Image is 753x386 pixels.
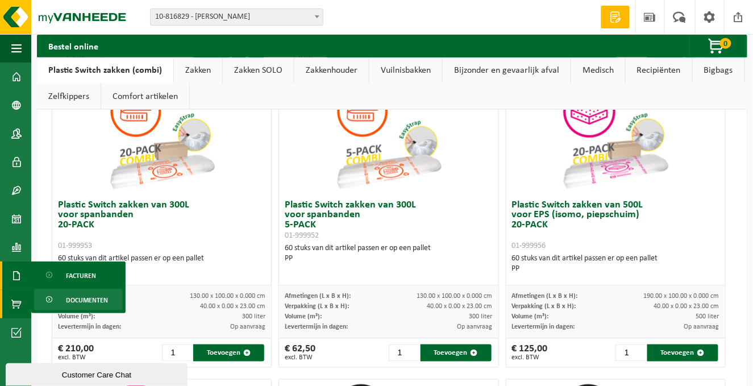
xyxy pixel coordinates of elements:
[242,314,265,321] span: 300 liter
[285,304,349,310] span: Verpakking (L x B x H):
[720,38,731,49] span: 0
[37,84,101,110] a: Zelfkippers
[151,9,323,25] span: 10-816829 - VAN DEN BERGHE LUC - HAALTERT
[427,304,493,310] span: 40.00 x 0.00 x 23.00 cm
[285,254,492,264] div: PP
[223,57,294,84] a: Zakken SOLO
[200,304,265,310] span: 40.00 x 0.00 x 23.00 cm
[696,314,719,321] span: 500 liter
[512,355,548,362] span: excl. BTW
[654,304,719,310] span: 40.00 x 0.00 x 23.00 cm
[443,57,571,84] a: Bijzonder en gevaarlijk afval
[101,84,189,110] a: Comfort artikelen
[512,254,719,275] div: 60 stuks van dit artikel passen er op een pallet
[512,293,578,300] span: Afmetingen (L x B x H):
[230,324,265,331] span: Op aanvraag
[174,57,222,84] a: Zakken
[421,345,492,362] button: Toevoegen
[6,361,190,386] iframe: chat widget
[512,242,546,251] span: 01-999956
[285,345,315,362] div: € 62,50
[285,232,319,240] span: 01-999952
[571,57,625,84] a: Medisch
[417,293,493,300] span: 130.00 x 100.00 x 0.000 cm
[58,254,265,275] div: 60 stuks van dit artikel passen er op een pallet
[58,324,121,331] span: Levertermijn in dagen:
[644,293,719,300] span: 190.00 x 100.00 x 0.000 cm
[689,35,746,57] button: 0
[37,35,110,57] h2: Bestel online
[693,57,744,84] a: Bigbags
[512,264,719,275] div: PP
[150,9,323,26] span: 10-816829 - VAN DEN BERGHE LUC - HAALTERT
[58,345,94,362] div: € 210,00
[66,289,108,311] span: Documenten
[58,314,95,321] span: Volume (m³):
[512,314,549,321] span: Volume (m³):
[105,81,219,194] img: 01-999953
[162,345,193,362] input: 1
[58,355,94,362] span: excl. BTW
[193,345,264,362] button: Toevoegen
[512,200,719,251] h3: Plastic Switch zakken van 500L voor EPS (isomo, piepschuim) 20-PACK
[512,345,548,362] div: € 125,00
[58,264,265,275] div: PP
[58,242,92,251] span: 01-999953
[285,244,492,264] div: 60 stuks van dit artikel passen er op een pallet
[285,355,315,362] span: excl. BTW
[369,57,442,84] a: Vuilnisbakken
[469,314,493,321] span: 300 liter
[626,57,692,84] a: Recipiënten
[559,81,672,194] img: 01-999956
[66,265,96,287] span: Facturen
[512,304,576,310] span: Verpakking (L x B x H):
[285,314,322,321] span: Volume (m³):
[34,264,123,286] a: Facturen
[34,289,123,310] a: Documenten
[285,293,351,300] span: Afmetingen (L x B x H):
[647,345,718,362] button: Toevoegen
[58,200,265,251] h3: Plastic Switch zakken van 300L voor spanbanden 20-PACK
[389,345,419,362] input: 1
[37,57,173,84] a: Plastic Switch zakken (combi)
[190,293,265,300] span: 130.00 x 100.00 x 0.000 cm
[684,324,719,331] span: Op aanvraag
[285,200,492,241] h3: Plastic Switch zakken van 300L voor spanbanden 5-PACK
[294,57,369,84] a: Zakkenhouder
[512,324,575,331] span: Levertermijn in dagen:
[285,324,348,331] span: Levertermijn in dagen:
[457,324,493,331] span: Op aanvraag
[332,81,446,194] img: 01-999952
[615,345,646,362] input: 1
